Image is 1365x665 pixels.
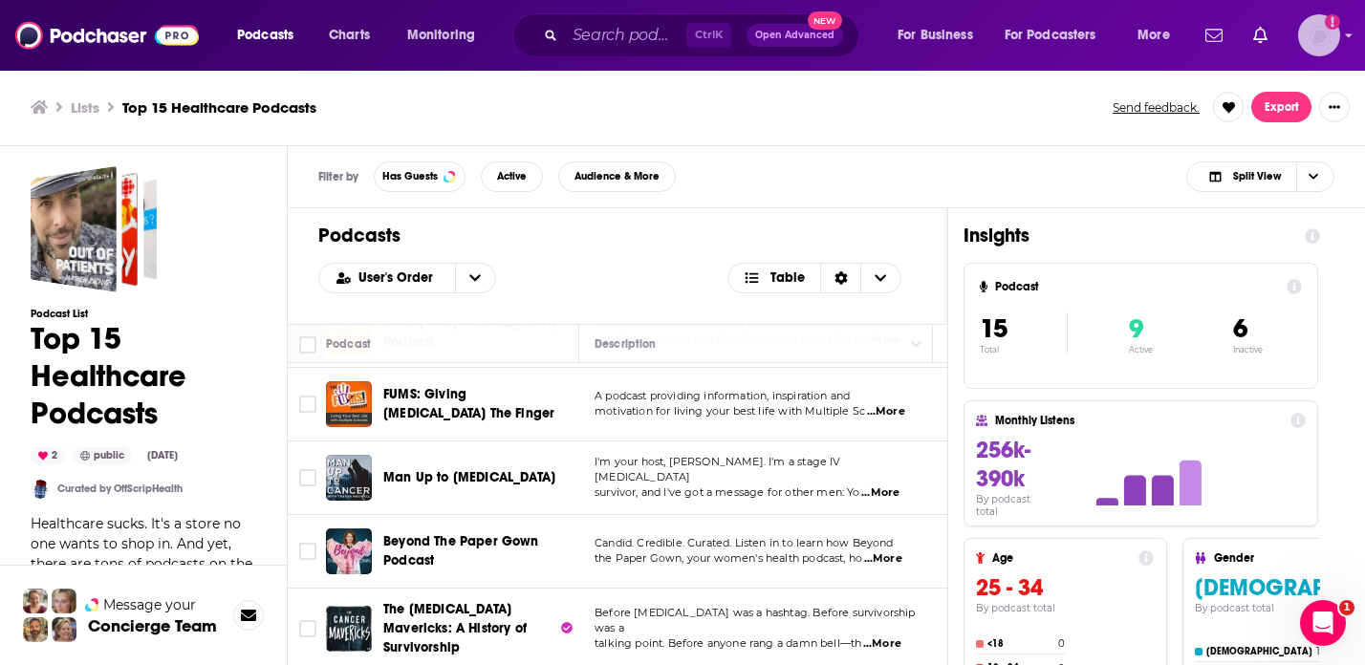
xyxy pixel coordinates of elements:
[326,381,372,427] a: FUMS: Giving Multiple Sclerosis The Finger
[1206,646,1312,657] h4: [DEMOGRAPHIC_DATA]
[995,414,1282,427] h4: Monthly Listens
[595,485,860,499] span: survivor, and I've got a message for other men: Yo
[755,31,834,40] span: Open Advanced
[326,455,372,501] img: Man Up to Cancer
[595,551,862,565] span: the Paper Gown, your women's health podcast, ho
[976,436,1030,493] span: 256k-390k
[15,17,199,54] img: Podchaser - Follow, Share and Rate Podcasts
[1137,22,1170,49] span: More
[1129,345,1153,354] p: Active
[455,264,495,292] button: open menu
[52,617,76,642] img: Barbara Profile
[497,171,527,182] span: Active
[299,543,316,560] span: Toggle select row
[318,170,358,183] h3: Filter by
[1316,645,1326,657] h4: 13
[992,551,1131,565] h4: Age
[1233,312,1247,345] span: 6
[1058,637,1065,650] h4: 0
[820,264,860,292] div: Sort Direction
[1298,14,1340,56] button: Show profile menu
[884,20,997,51] button: open menu
[318,263,496,293] h2: Choose List sort
[122,98,316,117] h3: Top 15 Healthcare Podcasts
[383,533,539,568] span: Beyond The Paper Gown Podcast
[995,280,1279,293] h4: Podcast
[299,620,316,637] span: Toggle select row
[329,22,370,49] span: Charts
[558,161,676,192] button: Audience & More
[383,600,573,657] a: The [MEDICAL_DATA] Mavericks: A History of Survivorship
[905,332,928,355] button: Column Actions
[71,98,99,117] a: Lists
[299,469,316,486] span: Toggle select row
[1233,345,1263,354] p: Inactive
[1005,22,1096,49] span: For Podcasters
[316,20,381,51] a: Charts
[140,448,185,463] div: [DATE]
[595,636,861,650] span: talking point. Before anyone rang a damn bell—th
[864,551,902,567] span: ...More
[747,24,843,47] button: Open AdvancedNew
[1300,600,1346,646] iframe: Intercom live chat
[23,617,48,642] img: Jon Profile
[1129,312,1143,345] span: 9
[31,480,50,499] img: OffScripHealth
[73,447,132,464] div: public
[318,224,917,247] h1: Podcasts
[394,20,500,51] button: open menu
[980,345,1067,354] p: Total
[383,386,554,421] span: FUMS: Giving [MEDICAL_DATA] The Finger
[987,638,1054,650] h4: <18
[867,404,905,419] span: ...More
[1186,161,1334,192] h2: Choose View
[898,22,973,49] span: For Business
[383,385,573,423] a: FUMS: Giving [MEDICAL_DATA] The Finger
[1325,14,1340,30] svg: Add a profile image
[976,602,1154,614] h4: By podcast total
[88,616,217,635] h3: Concierge Team
[976,493,1054,518] h4: By podcast total
[383,601,527,655] span: The [MEDICAL_DATA] Mavericks: A History of Survivorship
[595,606,916,634] span: Before [MEDICAL_DATA] was a hashtag. Before survivorship was a
[383,469,555,485] span: Man Up to [MEDICAL_DATA]
[23,589,48,613] img: Sydney Profile
[980,312,1007,345] span: 15
[595,455,841,483] span: I'm your host, [PERSON_NAME]. I'm a stage IV [MEDICAL_DATA]
[326,528,372,574] img: Beyond The Paper Gown Podcast
[574,171,660,182] span: Audience & More
[407,22,475,49] span: Monitoring
[686,23,731,48] span: Ctrl K
[326,606,372,652] img: The Cancer Mavericks: A History of Survivorship
[1251,92,1311,122] button: Export
[52,589,76,613] img: Jules Profile
[358,271,440,285] span: User's Order
[992,20,1124,51] button: open menu
[1107,99,1205,116] button: Send feedback.
[383,468,555,487] a: Man Up to [MEDICAL_DATA]
[770,271,805,285] span: Table
[976,573,1154,602] h3: 25 - 34
[808,11,842,30] span: New
[326,332,371,355] div: Podcast
[31,166,157,292] a: Top 15 Healthcare Podcasts
[595,389,850,402] span: A podcast providing information, inspiration and
[565,20,686,51] input: Search podcasts, credits, & more...
[1124,20,1194,51] button: open menu
[964,224,1289,247] h1: Insights
[727,263,902,293] button: Choose View
[481,161,543,192] button: Active
[531,13,877,57] div: Search podcasts, credits, & more...
[374,161,466,192] button: Has Guests
[1298,14,1340,56] img: User Profile
[57,483,183,495] a: Curated by OffScripHealth
[1319,92,1350,122] button: Show More Button
[224,20,318,51] button: open menu
[237,22,293,49] span: Podcasts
